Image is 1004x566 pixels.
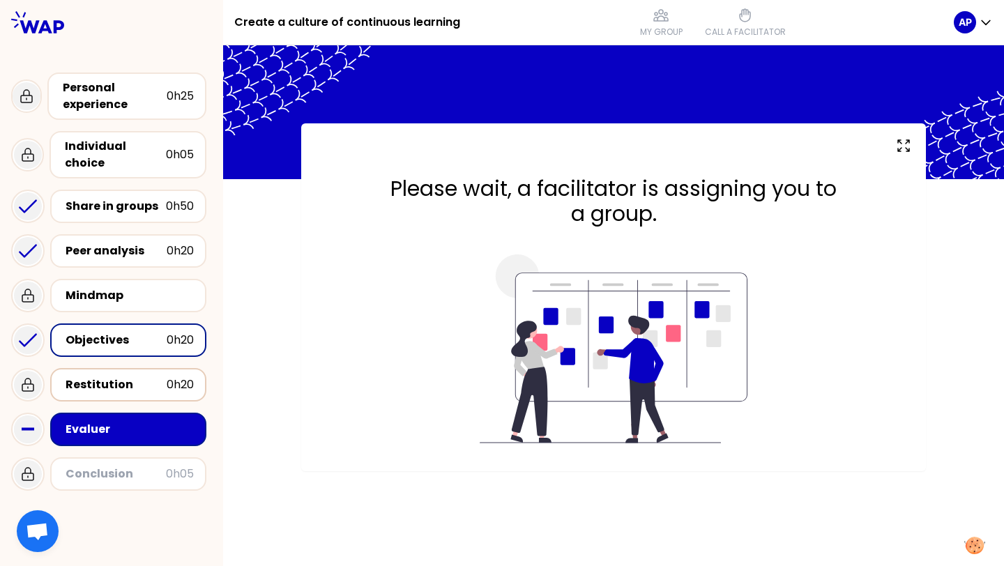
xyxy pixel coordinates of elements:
[66,332,167,349] div: Objectives
[167,88,194,105] div: 0h25
[66,466,166,482] div: Conclusion
[167,332,194,349] div: 0h20
[959,15,972,29] p: AP
[167,243,194,259] div: 0h20
[63,79,167,113] div: Personal experience
[329,176,898,227] h2: Please wait, a facilitator is assigning you to a group.
[65,138,166,171] div: Individual choice
[166,466,194,482] div: 0h05
[66,421,194,438] div: Evaluer
[705,26,786,38] p: Call a facilitator
[167,376,194,393] div: 0h20
[17,510,59,552] a: Ouvrir le chat
[66,287,194,304] div: Mindmap
[66,376,167,393] div: Restitution
[956,528,994,563] button: Manage your preferences about cookies
[166,146,194,163] div: 0h05
[66,243,167,259] div: Peer analysis
[640,26,683,38] p: My group
[954,11,993,33] button: AP
[66,198,166,215] div: Share in groups
[699,1,791,43] button: Call a facilitator
[166,198,194,215] div: 0h50
[634,1,688,43] button: My group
